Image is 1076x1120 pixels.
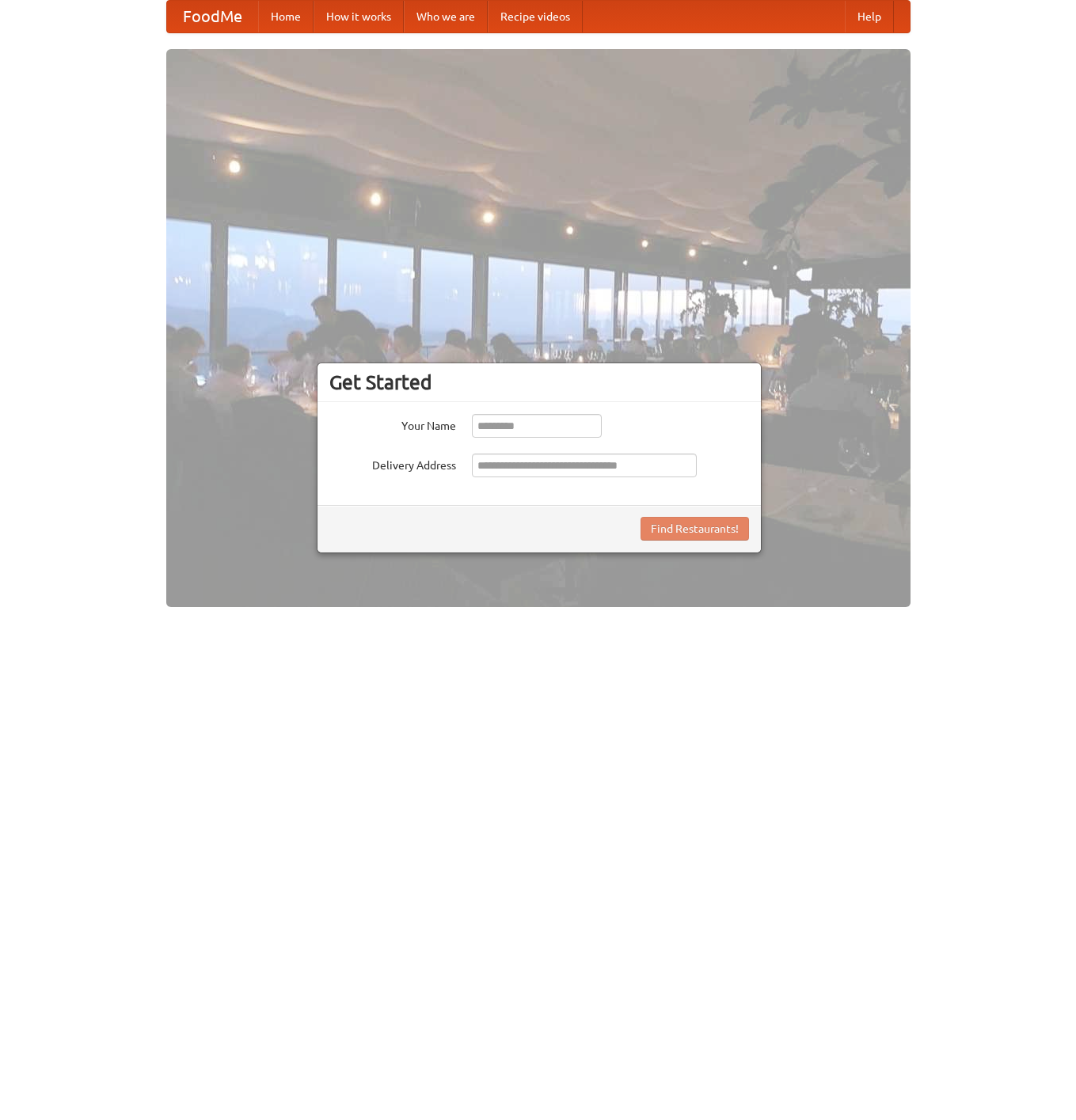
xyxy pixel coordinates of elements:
[404,1,488,32] a: Who we are
[258,1,314,32] a: Home
[314,1,404,32] a: How it works
[167,1,258,32] a: FoodMe
[845,1,894,32] a: Help
[641,517,749,541] button: Find Restaurants!
[329,454,456,473] label: Delivery Address
[329,370,749,394] h3: Get Started
[488,1,583,32] a: Recipe videos
[329,414,456,434] label: Your Name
